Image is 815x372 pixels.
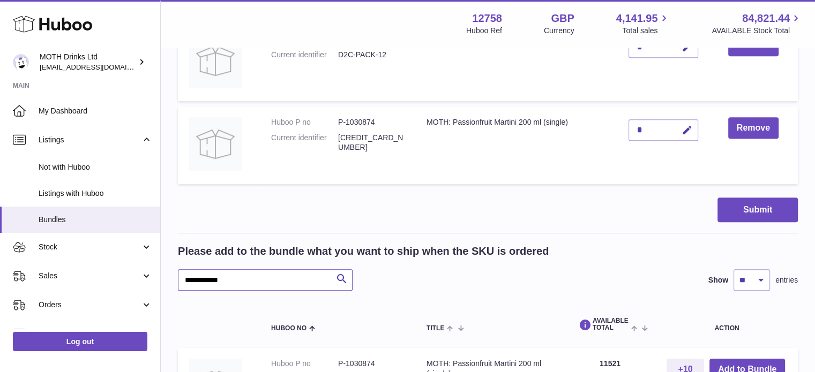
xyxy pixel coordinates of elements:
[427,325,444,332] span: Title
[416,24,618,101] td: Transit Packaging - 12 Pack
[271,325,306,332] span: Huboo no
[775,275,798,285] span: entries
[472,11,502,26] strong: 12758
[466,26,502,36] div: Huboo Ref
[40,52,136,72] div: MOTH Drinks Ltd
[13,54,29,70] img: orders@mothdrinks.com
[39,162,152,172] span: Not with Huboo
[39,188,152,199] span: Listings with Huboo
[178,244,549,259] h2: Please add to the bundle what you want to ship when the SKU is ordered
[717,198,798,223] button: Submit
[189,34,242,88] img: Transit Packaging - 12 Pack
[338,117,405,127] dd: P-1030874
[39,242,141,252] span: Stock
[271,50,338,60] dt: Current identifier
[271,117,338,127] dt: Huboo P no
[616,11,658,26] span: 4,141.95
[40,63,158,71] span: [EMAIL_ADDRESS][DOMAIN_NAME]
[271,133,338,153] dt: Current identifier
[338,359,405,369] dd: P-1030874
[544,26,574,36] div: Currency
[575,317,629,331] span: AVAILABLE Total
[13,332,147,351] a: Log out
[712,11,802,36] a: 84,821.44 AVAILABLE Stock Total
[616,11,670,36] a: 4,141.95 Total sales
[39,271,141,281] span: Sales
[728,117,779,139] button: Remove
[39,300,141,310] span: Orders
[551,11,574,26] strong: GBP
[338,50,405,60] dd: D2C-PACK-12
[39,106,152,116] span: My Dashboard
[39,329,152,339] span: Usage
[189,117,242,171] img: MOTH: Passionfruit Martini 200 ml (single)
[271,359,338,369] dt: Huboo P no
[622,26,670,36] span: Total sales
[39,215,152,225] span: Bundles
[708,275,728,285] label: Show
[338,133,405,153] dd: [CREDIT_CARD_NUMBER]
[416,107,618,184] td: MOTH: Passionfruit Martini 200 ml (single)
[712,26,802,36] span: AVAILABLE Stock Total
[742,11,790,26] span: 84,821.44
[39,135,141,145] span: Listings
[656,307,798,342] th: Action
